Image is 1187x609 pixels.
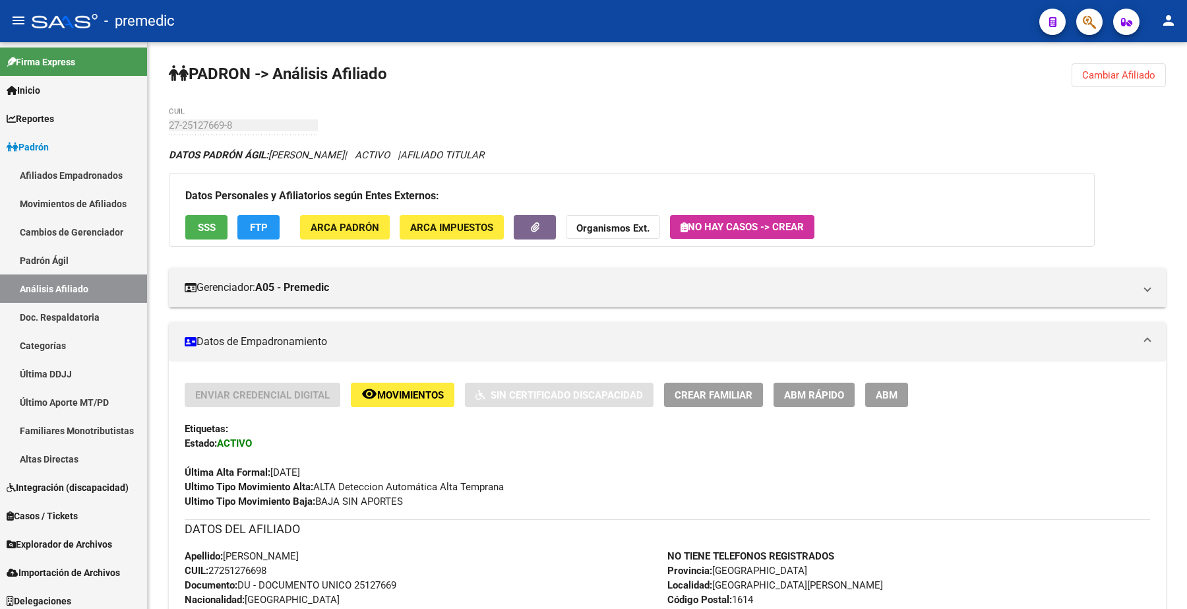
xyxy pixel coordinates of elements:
strong: Localidad: [667,579,712,591]
span: [DATE] [185,466,300,478]
button: ARCA Impuestos [400,215,504,240]
span: FTP [250,222,268,234]
strong: Ultimo Tipo Movimiento Alta: [185,481,313,493]
strong: Documento: [185,579,237,591]
strong: DATOS PADRÓN ÁGIL: [169,149,268,161]
button: SSS [185,215,228,240]
span: Movimientos [377,389,444,401]
strong: NO TIENE TELEFONOS REGISTRADOS [667,550,834,562]
strong: PADRON -> Análisis Afiliado [169,65,387,83]
mat-icon: menu [11,13,26,28]
button: Sin Certificado Discapacidad [465,383,654,407]
span: BAJA SIN APORTES [185,496,403,507]
span: Delegaciones [7,594,71,608]
span: [GEOGRAPHIC_DATA] [185,594,340,606]
span: Inicio [7,83,40,98]
button: FTP [237,215,280,240]
i: | ACTIVO | [169,149,484,161]
span: Importación de Archivos [7,565,120,580]
button: No hay casos -> Crear [670,215,814,239]
mat-panel-title: Datos de Empadronamiento [185,335,1134,349]
span: No hay casos -> Crear [681,221,804,233]
span: Reportes [7,112,54,126]
span: - premedic [104,7,175,36]
button: Cambiar Afiliado [1072,63,1166,87]
strong: Estado: [185,437,217,449]
span: [GEOGRAPHIC_DATA][PERSON_NAME] [667,579,883,591]
span: Explorador de Archivos [7,537,112,552]
span: ABM [876,389,898,401]
h3: Datos Personales y Afiliatorios según Entes Externos: [185,187,1078,205]
strong: ACTIVO [217,437,252,449]
mat-expansion-panel-header: Gerenciador:A05 - Premedic [169,268,1166,307]
span: [PERSON_NAME] [169,149,344,161]
button: Movimientos [351,383,454,407]
span: ARCA Impuestos [410,222,493,234]
strong: Organismos Ext. [576,222,650,234]
strong: Apellido: [185,550,223,562]
button: ABM [865,383,908,407]
strong: A05 - Premedic [255,280,329,295]
strong: Etiquetas: [185,423,228,435]
button: Organismos Ext. [566,215,660,240]
span: SSS [198,222,216,234]
span: Crear Familiar [675,389,752,401]
mat-panel-title: Gerenciador: [185,280,1134,295]
span: Firma Express [7,55,75,69]
span: DU - DOCUMENTO UNICO 25127669 [185,579,396,591]
mat-icon: remove_red_eye [361,386,377,402]
strong: Ultimo Tipo Movimiento Baja: [185,496,315,507]
strong: Nacionalidad: [185,594,245,606]
strong: Código Postal: [667,594,732,606]
strong: Provincia: [667,565,712,577]
span: Integración (discapacidad) [7,480,129,495]
h3: DATOS DEL AFILIADO [185,520,1150,538]
span: Cambiar Afiliado [1082,69,1155,81]
strong: CUIL: [185,565,208,577]
span: [PERSON_NAME] [185,550,299,562]
button: ABM Rápido [774,383,855,407]
span: Sin Certificado Discapacidad [491,389,643,401]
button: ARCA Padrón [300,215,390,240]
span: ABM Rápido [784,389,844,401]
span: [GEOGRAPHIC_DATA] [667,565,807,577]
iframe: Intercom live chat [1142,564,1174,596]
span: Casos / Tickets [7,509,78,523]
mat-expansion-panel-header: Datos de Empadronamiento [169,322,1166,362]
span: 27251276698 [185,565,266,577]
mat-icon: person [1161,13,1176,28]
span: ARCA Padrón [311,222,379,234]
span: ALTA Deteccion Automática Alta Temprana [185,481,504,493]
span: 1614 [667,594,753,606]
button: Crear Familiar [664,383,763,407]
button: Enviar Credencial Digital [185,383,340,407]
span: AFILIADO TITULAR [400,149,484,161]
strong: Última Alta Formal: [185,466,270,478]
span: Padrón [7,140,49,154]
span: Enviar Credencial Digital [195,389,330,401]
